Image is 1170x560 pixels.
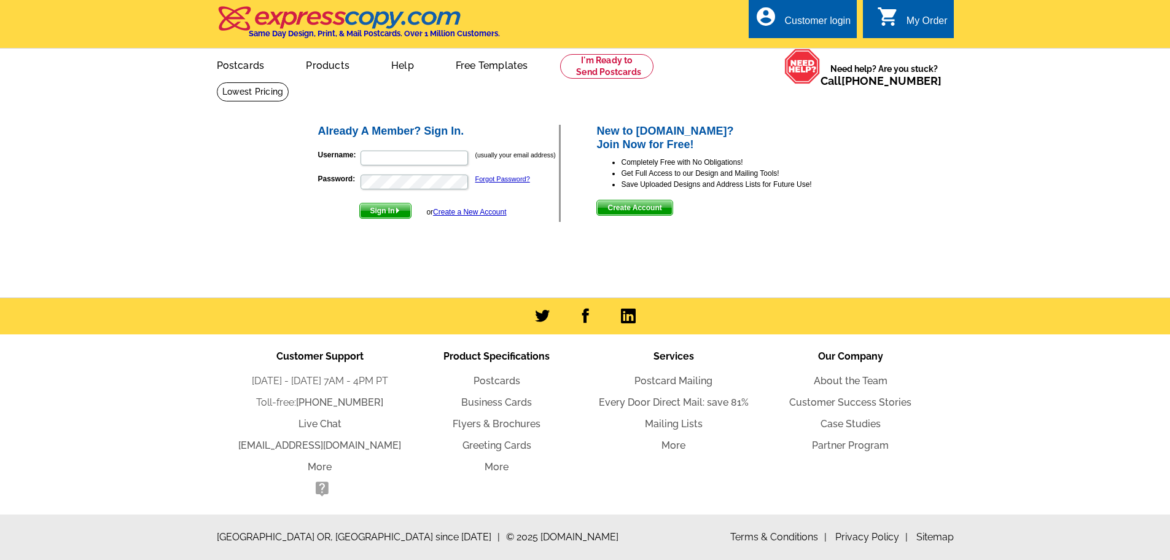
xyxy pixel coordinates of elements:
a: Postcards [197,50,284,79]
div: My Order [907,15,948,33]
a: Live Chat [298,418,341,430]
a: More [485,461,509,473]
a: Help [372,50,434,79]
a: Every Door Direct Mail: save 81% [599,396,749,408]
span: Our Company [818,350,883,362]
a: Flyers & Brochures [453,418,540,430]
a: Products [286,50,369,79]
a: Sitemap [916,531,954,543]
a: Same Day Design, Print, & Mail Postcards. Over 1 Million Customers. [217,15,500,38]
h2: New to [DOMAIN_NAME]? Join Now for Free! [596,125,854,151]
span: [GEOGRAPHIC_DATA] OR, [GEOGRAPHIC_DATA] since [DATE] [217,530,500,545]
a: Create a New Account [433,208,506,216]
a: Postcard Mailing [634,375,712,387]
a: shopping_cart My Order [877,14,948,29]
img: help [784,49,821,84]
a: Partner Program [812,440,889,451]
a: Postcards [474,375,520,387]
label: Username: [318,149,359,160]
button: Create Account [596,200,673,216]
span: Customer Support [276,350,364,362]
a: [EMAIL_ADDRESS][DOMAIN_NAME] [238,440,401,451]
a: Mailing Lists [645,418,703,430]
img: button-next-arrow-white.png [395,208,400,213]
a: Terms & Conditions [730,531,827,543]
i: account_circle [755,6,777,28]
span: Product Specifications [443,350,550,362]
a: Case Studies [821,418,881,430]
a: account_circle Customer login [755,14,851,29]
li: Get Full Access to our Design and Mailing Tools! [621,168,854,179]
span: Create Account [597,200,672,215]
a: [PHONE_NUMBER] [296,396,383,408]
label: Password: [318,173,359,184]
a: Business Cards [461,396,532,408]
a: [PHONE_NUMBER] [841,74,942,87]
h4: Same Day Design, Print, & Mail Postcards. Over 1 Million Customers. [249,29,500,38]
h2: Already A Member? Sign In. [318,125,560,138]
i: shopping_cart [877,6,899,28]
a: About the Team [814,375,887,387]
li: Toll-free: [232,395,408,410]
button: Sign In [359,203,411,219]
li: [DATE] - [DATE] 7AM - 4PM PT [232,374,408,388]
div: Customer login [784,15,851,33]
div: or [426,207,506,218]
a: Greeting Cards [462,440,531,451]
a: More [308,461,332,473]
span: Need help? Are you stuck? [821,63,948,87]
li: Save Uploaded Designs and Address Lists for Future Use! [621,179,854,190]
a: More [661,440,685,451]
span: Services [653,350,694,362]
a: Customer Success Stories [789,396,911,408]
a: Privacy Policy [835,531,908,543]
a: Free Templates [436,50,548,79]
li: Completely Free with No Obligations! [621,157,854,168]
span: Sign In [360,203,411,218]
span: © 2025 [DOMAIN_NAME] [506,530,618,545]
a: Forgot Password? [475,175,530,183]
span: Call [821,74,942,87]
small: (usually your email address) [475,151,556,159]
